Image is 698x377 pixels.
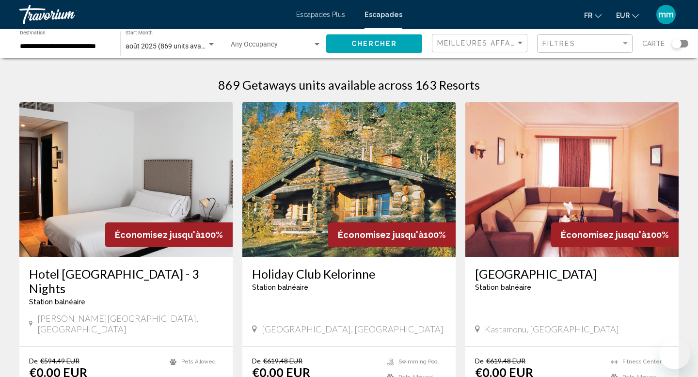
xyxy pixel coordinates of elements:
span: €619.48 EUR [486,357,525,365]
div: 100% [551,222,679,247]
span: Meilleures affaires [437,39,529,47]
a: [GEOGRAPHIC_DATA] [475,267,669,281]
span: [GEOGRAPHIC_DATA], [GEOGRAPHIC_DATA] [262,324,444,334]
span: Économisez jusqu'à [561,230,647,240]
span: Swimming Pool [398,359,439,365]
button: Changer de devise [616,8,639,22]
span: Filtres [542,40,575,47]
span: De [252,357,261,365]
span: [PERSON_NAME][GEOGRAPHIC_DATA], [GEOGRAPHIC_DATA] [37,313,223,334]
a: Escapades [365,11,402,18]
span: Économisez jusqu'à [338,230,424,240]
font: EUR [616,12,630,19]
img: 5442I01X.jpg [465,102,679,257]
a: Travorium [19,5,286,24]
mat-select: Sort by [437,39,524,47]
span: Chercher [351,40,397,48]
span: Station balnéaire [29,298,85,306]
button: Menu utilisateur [653,4,679,25]
span: Économisez jusqu'à [115,230,201,240]
span: Carte [642,37,665,50]
span: août 2025 (869 units available) [126,42,219,50]
img: 3498E01X.jpg [242,102,456,257]
div: 100% [328,222,456,247]
span: Kastamonu, [GEOGRAPHIC_DATA] [485,324,619,334]
span: €619.48 EUR [263,357,302,365]
span: €594.49 EUR [40,357,79,365]
button: Filter [537,34,633,54]
font: mm [658,9,674,19]
div: 100% [105,222,233,247]
span: Station balnéaire [475,283,531,291]
span: Station balnéaire [252,283,308,291]
h1: 869 Getaways units available across 163 Resorts [218,78,480,92]
a: Holiday Club Kelorinne [252,267,446,281]
span: De [475,357,484,365]
button: Chercher [326,34,422,52]
font: fr [584,12,592,19]
span: Fitness Center [622,359,662,365]
span: Pets Allowed [181,359,216,365]
img: RW89I01X.jpg [19,102,233,257]
a: Hotel [GEOGRAPHIC_DATA] - 3 Nights [29,267,223,296]
a: Escapades Plus [296,11,345,18]
button: Changer de langue [584,8,602,22]
span: De [29,357,38,365]
iframe: Bouton de lancement de la fenêtre de messagerie [659,338,690,369]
